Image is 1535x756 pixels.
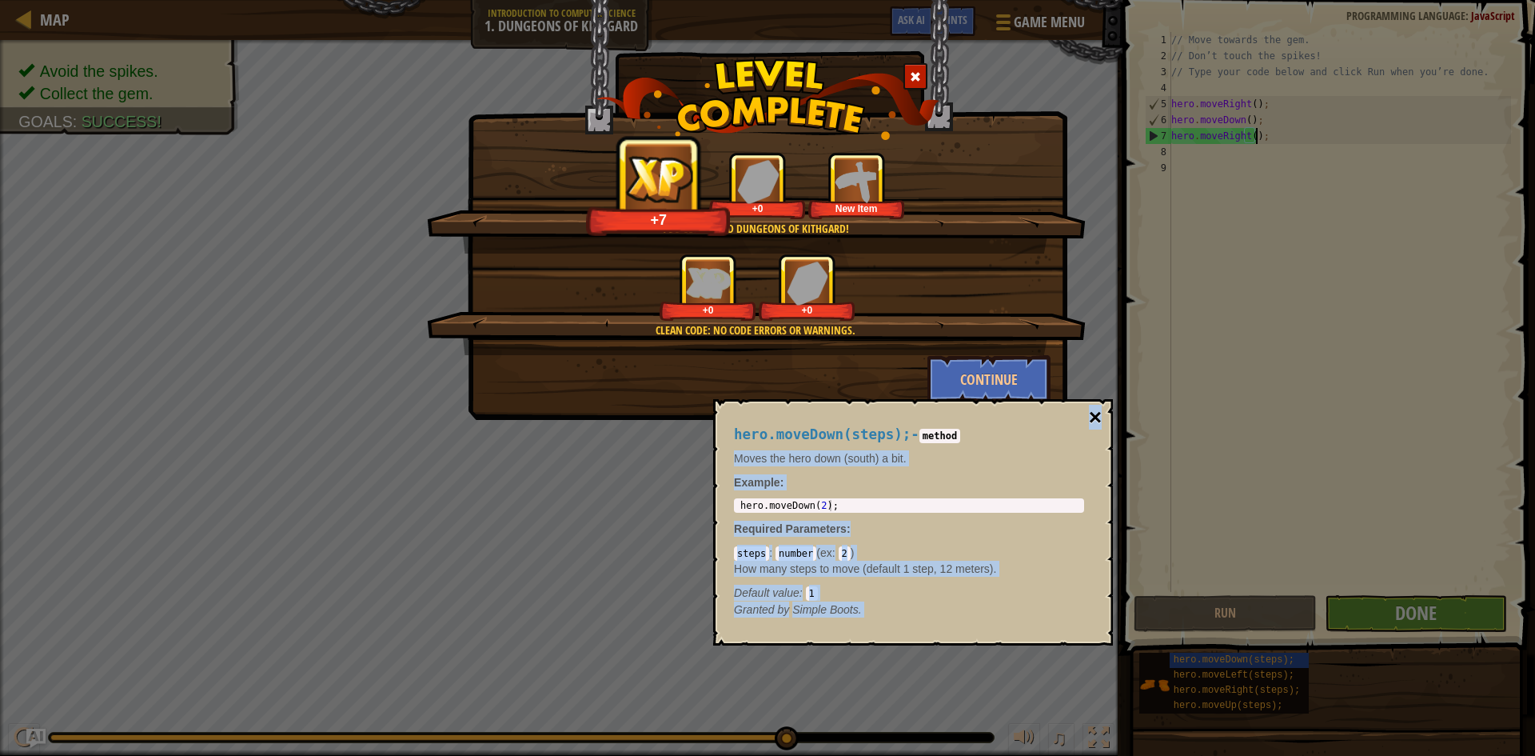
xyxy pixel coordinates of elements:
p: Moves the hero down (south) a bit. [734,450,1084,466]
span: hero.moveDown(steps); [734,426,911,442]
div: +7 [591,210,727,229]
button: × [1089,406,1102,429]
h4: - [734,427,1084,442]
span: : [769,546,775,559]
div: +0 [663,304,753,316]
span: Default value [734,586,799,599]
button: Continue [927,355,1051,403]
code: 2 [839,546,851,561]
img: reward_icon_xp.png [686,267,731,298]
span: : [847,522,851,535]
img: reward_icon_gems.png [737,159,779,203]
span: Example [734,476,780,489]
div: You completed Dungeons of Kithgard! [503,221,1007,237]
div: +0 [762,304,852,316]
img: reward_icon_gems.png [787,261,828,305]
span: ex [820,546,832,559]
div: ( ) [734,545,1084,601]
div: +0 [712,202,803,214]
img: portrait.png [835,159,879,203]
p: How many steps to move (default 1 step, 12 meters). [734,561,1084,577]
span: Required Parameters [734,522,847,535]
em: Simple Boots. [734,603,862,616]
span: : [832,546,839,559]
code: 1 [806,586,818,601]
div: New Item [811,202,902,214]
code: method [919,429,960,443]
img: reward_icon_xp.png [626,155,693,202]
img: level_complete.png [596,59,939,140]
strong: : [734,476,783,489]
code: steps [734,546,769,561]
div: Clean code: no code errors or warnings. [503,322,1007,338]
span: : [799,586,806,599]
code: number [775,546,816,561]
span: Granted by [734,603,792,616]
